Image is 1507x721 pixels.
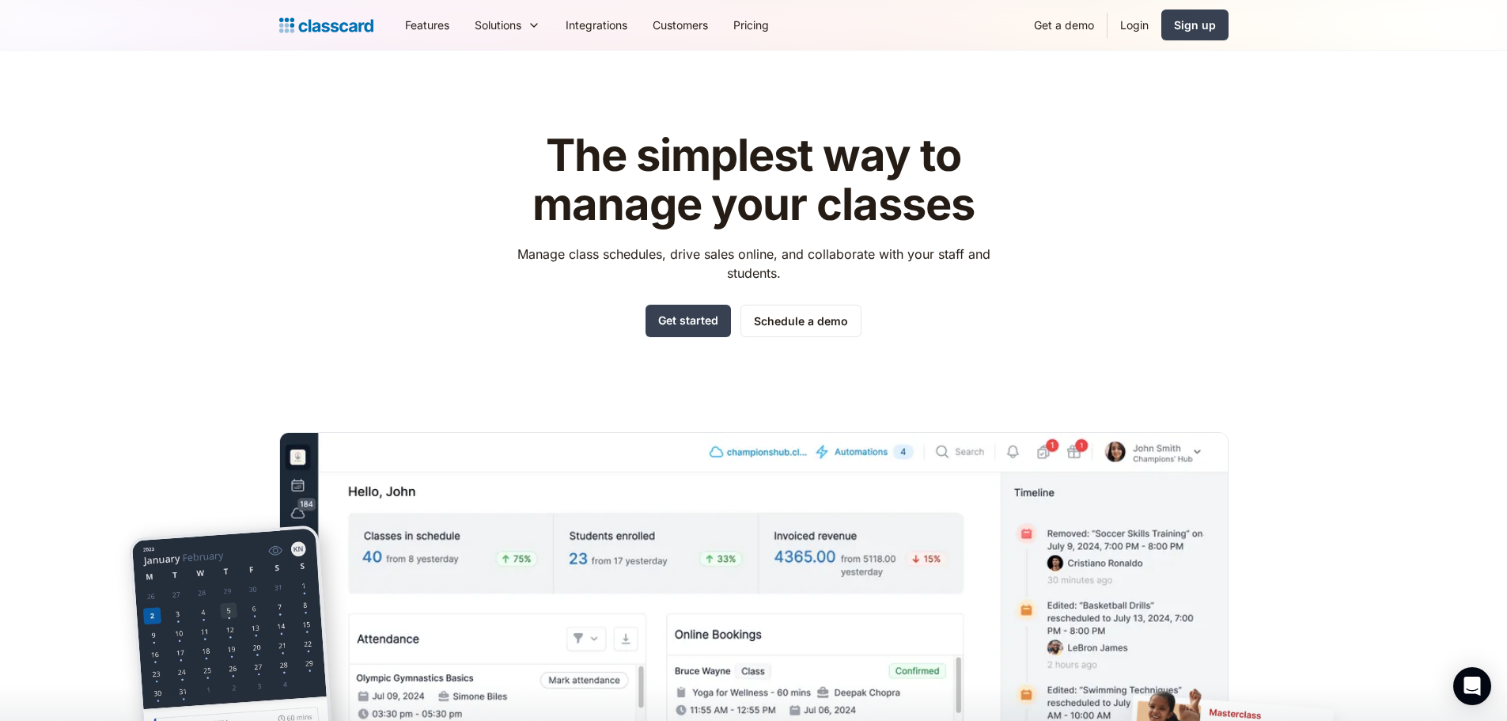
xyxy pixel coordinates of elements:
[640,7,721,43] a: Customers
[721,7,782,43] a: Pricing
[1021,7,1107,43] a: Get a demo
[279,14,373,36] a: home
[646,305,731,337] a: Get started
[502,131,1005,229] h1: The simplest way to manage your classes
[502,245,1005,283] p: Manage class schedules, drive sales online, and collaborate with your staff and students.
[553,7,640,43] a: Integrations
[1174,17,1216,33] div: Sign up
[462,7,553,43] div: Solutions
[1453,667,1491,705] div: Open Intercom Messenger
[392,7,462,43] a: Features
[740,305,861,337] a: Schedule a demo
[1161,9,1229,40] a: Sign up
[1108,7,1161,43] a: Login
[475,17,521,33] div: Solutions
